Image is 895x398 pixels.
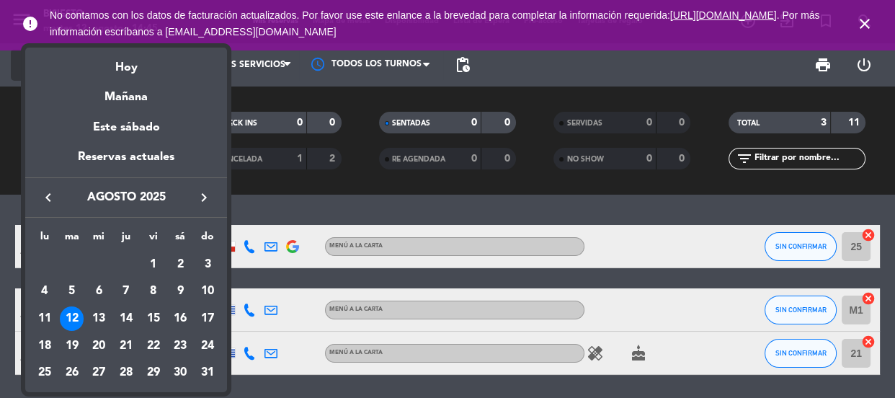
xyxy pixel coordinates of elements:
td: 17 de agosto de 2025 [194,305,221,332]
td: 19 de agosto de 2025 [58,332,86,360]
div: Reservas actuales [25,148,227,177]
td: 8 de agosto de 2025 [140,278,167,305]
td: 23 de agosto de 2025 [167,332,195,360]
div: 15 [141,306,166,331]
div: 30 [168,361,192,385]
th: lunes [31,229,58,251]
div: 26 [60,361,84,385]
td: 12 de agosto de 2025 [58,305,86,332]
td: 20 de agosto de 2025 [85,332,112,360]
td: 18 de agosto de 2025 [31,332,58,360]
th: viernes [140,229,167,251]
td: 5 de agosto de 2025 [58,278,86,305]
div: Este sábado [25,107,227,148]
td: AGO. [31,251,140,278]
div: 2 [168,252,192,277]
div: 23 [168,334,192,358]
div: 27 [86,361,111,385]
td: 30 de agosto de 2025 [167,359,195,386]
div: 10 [195,279,220,304]
div: Mañana [25,77,227,107]
td: 7 de agosto de 2025 [112,278,140,305]
div: 6 [86,279,111,304]
td: 28 de agosto de 2025 [112,359,140,386]
div: 9 [168,279,192,304]
td: 2 de agosto de 2025 [167,251,195,278]
th: martes [58,229,86,251]
div: 8 [141,279,166,304]
th: sábado [167,229,195,251]
td: 16 de agosto de 2025 [167,305,195,332]
div: 14 [114,306,138,331]
td: 24 de agosto de 2025 [194,332,221,360]
div: 18 [32,334,57,358]
td: 3 de agosto de 2025 [194,251,221,278]
div: 4 [32,279,57,304]
td: 4 de agosto de 2025 [31,278,58,305]
td: 27 de agosto de 2025 [85,359,112,386]
td: 22 de agosto de 2025 [140,332,167,360]
td: 26 de agosto de 2025 [58,359,86,386]
div: 13 [86,306,111,331]
td: 25 de agosto de 2025 [31,359,58,386]
div: 24 [195,334,220,358]
td: 11 de agosto de 2025 [31,305,58,332]
th: domingo [194,229,221,251]
i: keyboard_arrow_right [195,189,213,206]
div: 12 [60,306,84,331]
div: Hoy [25,48,227,77]
td: 21 de agosto de 2025 [112,332,140,360]
th: jueves [112,229,140,251]
div: 29 [141,361,166,385]
div: 21 [114,334,138,358]
div: 19 [60,334,84,358]
div: 22 [141,334,166,358]
div: 31 [195,361,220,385]
button: keyboard_arrow_left [35,188,61,207]
span: agosto 2025 [61,188,191,207]
div: 28 [114,361,138,385]
td: 9 de agosto de 2025 [167,278,195,305]
td: 13 de agosto de 2025 [85,305,112,332]
td: 6 de agosto de 2025 [85,278,112,305]
div: 3 [195,252,220,277]
th: miércoles [85,229,112,251]
td: 10 de agosto de 2025 [194,278,221,305]
td: 31 de agosto de 2025 [194,359,221,386]
div: 20 [86,334,111,358]
i: keyboard_arrow_left [40,189,57,206]
div: 11 [32,306,57,331]
div: 16 [168,306,192,331]
td: 14 de agosto de 2025 [112,305,140,332]
button: keyboard_arrow_right [191,188,217,207]
div: 17 [195,306,220,331]
div: 1 [141,252,166,277]
div: 5 [60,279,84,304]
div: 25 [32,361,57,385]
td: 29 de agosto de 2025 [140,359,167,386]
div: 7 [114,279,138,304]
td: 15 de agosto de 2025 [140,305,167,332]
td: 1 de agosto de 2025 [140,251,167,278]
